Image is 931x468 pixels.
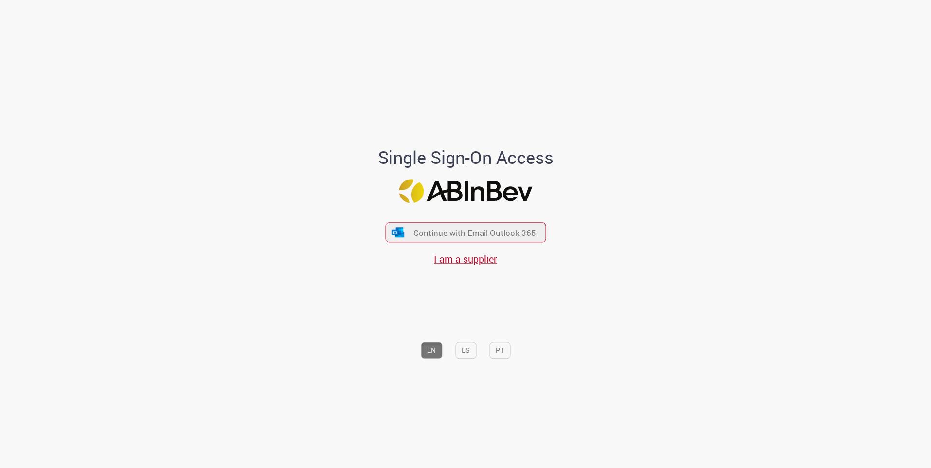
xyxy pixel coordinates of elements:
a: I am a supplier [434,253,497,266]
button: ES [455,342,476,359]
img: Logo ABInBev [399,179,532,203]
button: PT [489,342,510,359]
span: Continue with Email Outlook 365 [413,227,536,238]
button: EN [421,342,442,359]
h1: Single Sign-On Access [331,148,601,168]
img: ícone Azure/Microsoft 360 [391,227,405,237]
button: ícone Azure/Microsoft 360 Continue with Email Outlook 365 [385,222,546,242]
